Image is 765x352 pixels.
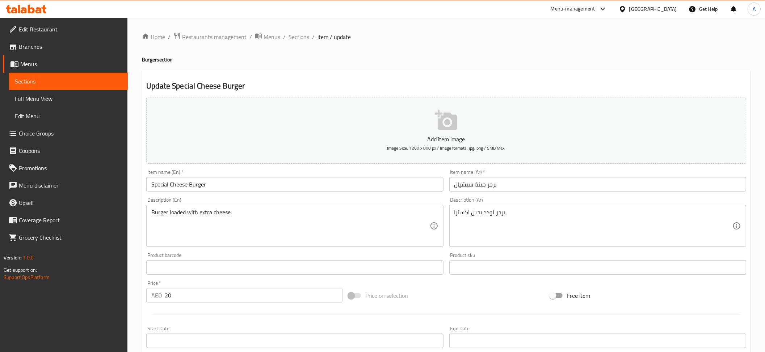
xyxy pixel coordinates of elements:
a: Coupons [3,142,128,159]
p: Add item image [157,135,735,143]
span: Edit Menu [15,112,122,120]
span: Branches [19,42,122,51]
span: Get support on: [4,265,37,275]
a: Edit Menu [9,107,128,125]
a: Coverage Report [3,211,128,229]
li: / [168,33,171,41]
a: Menus [255,32,280,42]
p: AED [151,291,162,300]
span: Promotions [19,164,122,172]
li: / [283,33,286,41]
li: / [312,33,315,41]
span: Full Menu View [15,94,122,103]
a: Choice Groups [3,125,128,142]
h2: Update Special Cheese Burger [146,81,746,91]
input: Please enter product barcode [146,260,443,275]
nav: breadcrumb [142,32,751,42]
a: Home [142,33,165,41]
span: Free item [567,291,590,300]
span: Grocery Checklist [19,233,122,242]
a: Full Menu View [9,90,128,107]
h4: Burger section [142,56,751,63]
span: Price on selection [365,291,408,300]
span: Menus [264,33,280,41]
span: Image Size: 1200 x 800 px / Image formats: jpg, png / 5MB Max. [387,144,505,152]
textarea: Burger loaded with extra cheese. [151,209,429,243]
span: Menus [20,60,122,68]
span: Restaurants management [182,33,247,41]
div: [GEOGRAPHIC_DATA] [629,5,677,13]
input: Please enter price [165,288,342,302]
span: item / update [318,33,351,41]
a: Branches [3,38,128,55]
button: Add item imageImage Size: 1200 x 800 px / Image formats: jpg, png / 5MB Max. [146,98,746,164]
span: Coupons [19,146,122,155]
a: Sections [9,73,128,90]
a: Menu disclaimer [3,177,128,194]
span: 1.0.0 [22,253,34,262]
textarea: برجر لودد بجبن اكسترا. [454,209,732,243]
input: Enter name En [146,177,443,192]
span: Version: [4,253,21,262]
span: Coverage Report [19,216,122,224]
span: Menu disclaimer [19,181,122,190]
li: / [249,33,252,41]
input: Please enter product sku [449,260,746,275]
input: Enter name Ar [449,177,746,192]
span: A [753,5,756,13]
a: Sections [289,33,309,41]
a: Grocery Checklist [3,229,128,246]
span: Sections [15,77,122,86]
a: Menus [3,55,128,73]
span: Choice Groups [19,129,122,138]
span: Upsell [19,198,122,207]
div: Menu-management [551,5,595,13]
a: Restaurants management [173,32,247,42]
span: Edit Restaurant [19,25,122,34]
a: Support.OpsPlatform [4,272,50,282]
a: Promotions [3,159,128,177]
a: Edit Restaurant [3,21,128,38]
a: Upsell [3,194,128,211]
